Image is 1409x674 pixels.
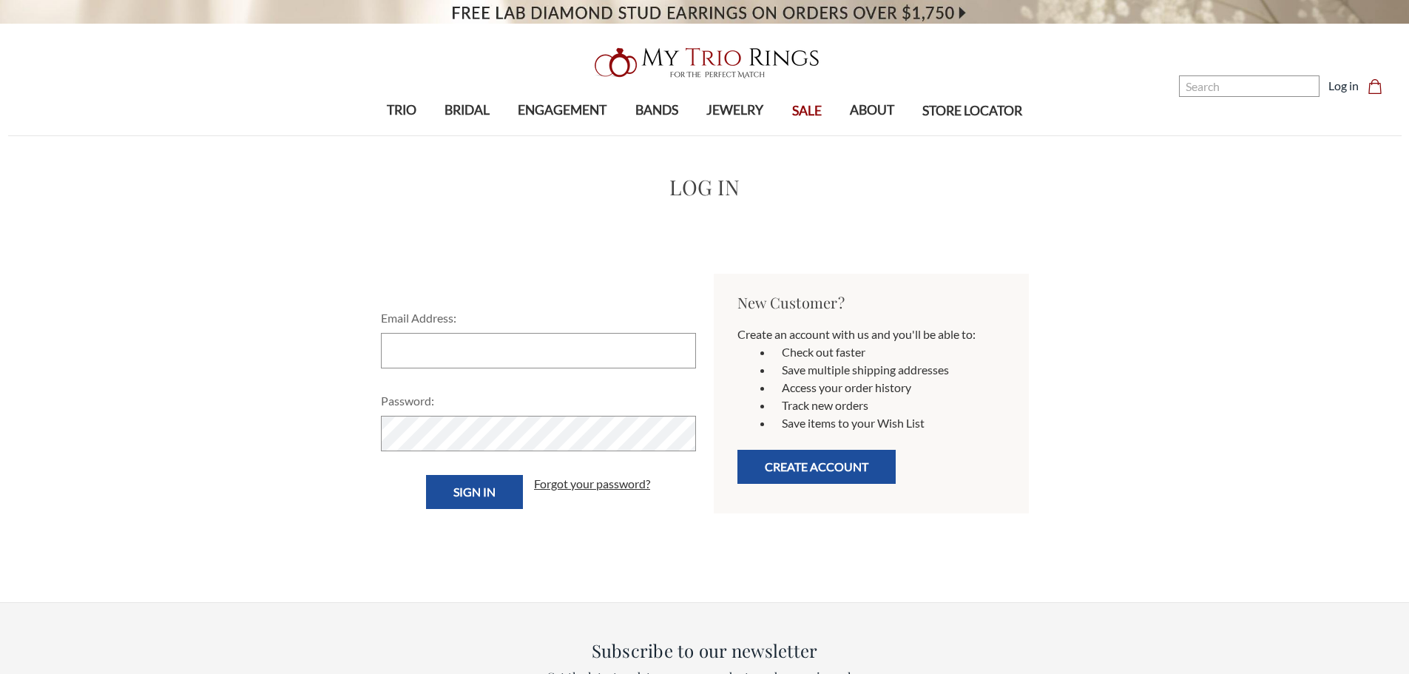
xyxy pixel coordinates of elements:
span: STORE LOCATOR [922,101,1022,121]
a: BRIDAL [430,87,504,135]
a: ENGAGEMENT [504,87,621,135]
a: TRIO [373,87,430,135]
input: Sign in [426,475,523,509]
button: submenu toggle [728,135,743,136]
h1: Log in [372,172,1038,203]
li: Access your order history [773,379,1005,397]
label: Password: [381,392,696,410]
button: submenu toggle [460,135,475,136]
img: My Trio Rings [587,39,823,87]
a: JEWELRY [692,87,777,135]
a: My Trio Rings [408,39,1000,87]
li: Track new orders [773,397,1005,414]
a: BANDS [621,87,692,135]
a: ABOUT [836,87,908,135]
button: Create Account [737,450,896,484]
a: SALE [777,87,835,135]
label: Email Address: [381,309,696,327]
p: Create an account with us and you'll be able to: [737,326,1005,343]
span: BRIDAL [445,101,490,120]
input: Search [1179,75,1320,97]
a: Log in [1328,77,1359,95]
button: submenu toggle [394,135,409,136]
h3: Subscribe to our newsletter [413,637,996,664]
li: Check out faster [773,343,1005,361]
span: ABOUT [850,101,894,120]
a: Forgot your password? [534,475,650,493]
button: submenu toggle [555,135,570,136]
span: ENGAGEMENT [518,101,606,120]
a: STORE LOCATOR [908,87,1036,135]
span: TRIO [387,101,416,120]
a: Cart with 0 items [1368,77,1391,95]
span: BANDS [635,101,678,120]
button: submenu toggle [649,135,664,136]
button: submenu toggle [865,135,879,136]
li: Save multiple shipping addresses [773,361,1005,379]
span: SALE [792,101,822,121]
h2: New Customer? [737,291,1005,314]
a: Create Account [737,464,896,478]
span: JEWELRY [706,101,763,120]
svg: cart.cart_preview [1368,79,1382,94]
li: Save items to your Wish List [773,414,1005,432]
